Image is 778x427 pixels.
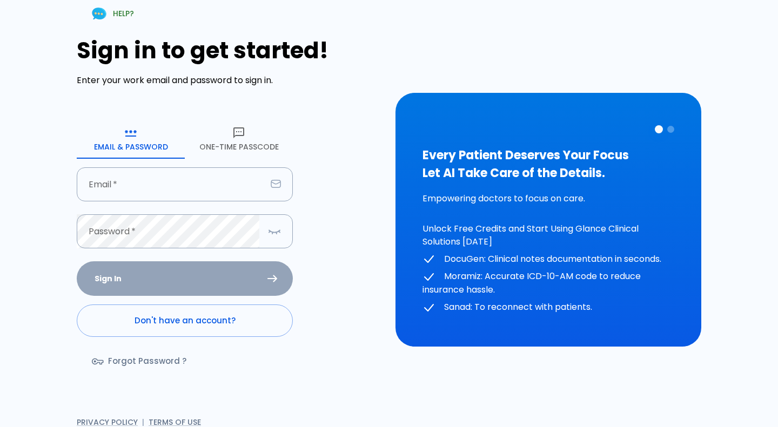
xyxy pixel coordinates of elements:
[77,304,293,337] a: Don't have an account?
[422,301,674,314] p: Sanad: To reconnect with patients.
[422,253,674,266] p: DocuGen: Clinical notes documentation in seconds.
[77,345,204,377] a: Forgot Password ?
[422,222,674,248] p: Unlock Free Credits and Start Using Glance Clinical Solutions [DATE]
[77,167,266,201] input: dr.ahmed@clinic.com
[77,37,383,64] h1: Sign in to get started!
[90,4,109,23] img: Chat Support
[422,146,674,182] h3: Every Patient Deserves Your Focus Let AI Take Care of the Details.
[422,192,674,205] p: Empowering doctors to focus on care.
[422,270,674,296] p: Moramiz: Accurate ICD-10-AM code to reduce insurance hassle.
[77,120,185,159] button: Email & Password
[77,74,383,87] p: Enter your work email and password to sign in.
[185,120,293,159] button: One-Time Passcode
